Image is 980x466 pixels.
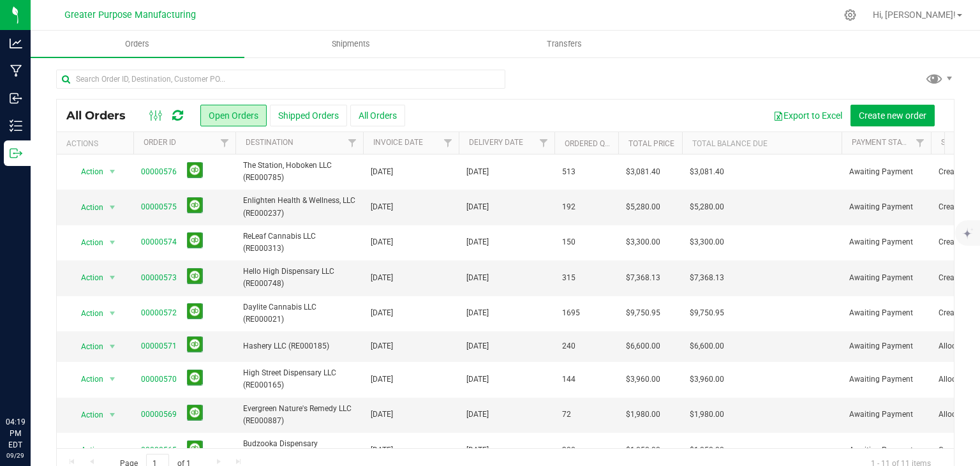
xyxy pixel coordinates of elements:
span: Hashery LLC (RE000185) [243,340,355,352]
span: Hi, [PERSON_NAME]! [873,10,956,20]
button: Create new order [850,105,935,126]
span: Budzooka Dispensary (RE000924) [243,438,355,462]
span: [DATE] [466,409,489,421]
span: The Station, Hoboken LLC (RE000785) [243,160,355,184]
span: Transfers [530,38,599,50]
span: select [105,338,121,356]
span: $3,300.00 [626,236,660,248]
a: Payment Status [852,138,916,147]
a: 00000573 [141,272,177,284]
span: [DATE] [371,307,393,319]
input: Search Order ID, Destination, Customer PO... [56,70,505,89]
span: Daylite Cannabis LLC (RE000021) [243,301,355,326]
a: Destination [246,138,293,147]
p: 09/29 [6,451,25,460]
span: Orders [108,38,167,50]
span: $1,980.00 [690,409,724,421]
a: Filter [910,132,931,154]
p: 04:19 PM EDT [6,416,25,451]
inline-svg: Inbound [10,92,22,105]
button: All Orders [350,105,405,126]
span: $6,600.00 [690,340,724,352]
iframe: Resource center unread badge [38,362,53,377]
a: 00000575 [141,201,177,213]
span: Evergreen Nature's Remedy LLC (RE000887) [243,403,355,427]
span: High Street Dispensary LLC (RE000165) [243,367,355,391]
a: Order ID [144,138,176,147]
span: Awaiting Payment [849,272,923,284]
button: Open Orders [200,105,267,126]
span: Awaiting Payment [849,166,923,178]
a: Status [941,138,969,147]
span: Action [70,234,104,252]
a: 00000571 [141,340,177,352]
span: [DATE] [371,373,393,386]
span: Hello High Dispensary LLC (RE000748) [243,266,355,290]
a: Shipments [244,31,458,57]
span: 192 [562,201,575,213]
span: 150 [562,236,575,248]
a: 00000574 [141,236,177,248]
span: [DATE] [371,272,393,284]
span: Greater Purpose Manufacturing [64,10,196,20]
span: [DATE] [466,373,489,386]
span: $3,960.00 [626,373,660,386]
span: Shipments [315,38,387,50]
span: Awaiting Payment [849,307,923,319]
span: $3,081.40 [626,166,660,178]
span: [DATE] [371,444,393,456]
a: Ordered qty [565,139,614,148]
inline-svg: Inventory [10,119,22,132]
span: [DATE] [371,409,393,421]
span: Create new order [859,110,926,121]
span: select [105,441,121,459]
span: select [105,163,121,181]
span: Awaiting Payment [849,409,923,421]
a: 00000570 [141,373,177,386]
span: $3,300.00 [690,236,724,248]
span: [DATE] [371,340,393,352]
span: Action [70,338,104,356]
div: Manage settings [842,9,858,21]
span: [DATE] [466,201,489,213]
span: 300 [562,444,575,456]
span: All Orders [66,109,138,123]
a: Filter [533,132,554,154]
span: 240 [562,340,575,352]
span: Action [70,370,104,388]
span: Action [70,163,104,181]
span: select [105,269,121,287]
a: Total Price [628,139,674,148]
span: $9,750.95 [690,307,724,319]
span: $7,368.13 [626,272,660,284]
span: 315 [562,272,575,284]
span: $7,368.13 [690,272,724,284]
div: Actions [66,139,128,148]
a: Invoice Date [373,138,423,147]
inline-svg: Analytics [10,37,22,50]
button: Export to Excel [765,105,850,126]
iframe: Resource center [13,364,51,402]
a: Filter [342,132,363,154]
span: $6,600.00 [626,340,660,352]
a: Orders [31,31,244,57]
a: 00000572 [141,307,177,319]
span: Awaiting Payment [849,340,923,352]
span: Awaiting Payment [849,373,923,386]
span: select [105,199,121,216]
a: 00000569 [141,409,177,421]
span: Action [70,269,104,287]
span: select [105,304,121,322]
a: Filter [438,132,459,154]
span: select [105,370,121,388]
a: 00000576 [141,166,177,178]
inline-svg: Manufacturing [10,64,22,77]
span: Action [70,406,104,424]
span: $1,980.00 [626,409,660,421]
span: $5,280.00 [626,201,660,213]
th: Total Balance Due [682,132,842,154]
span: [DATE] [466,307,489,319]
span: select [105,406,121,424]
span: [DATE] [371,236,393,248]
span: Action [70,199,104,216]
